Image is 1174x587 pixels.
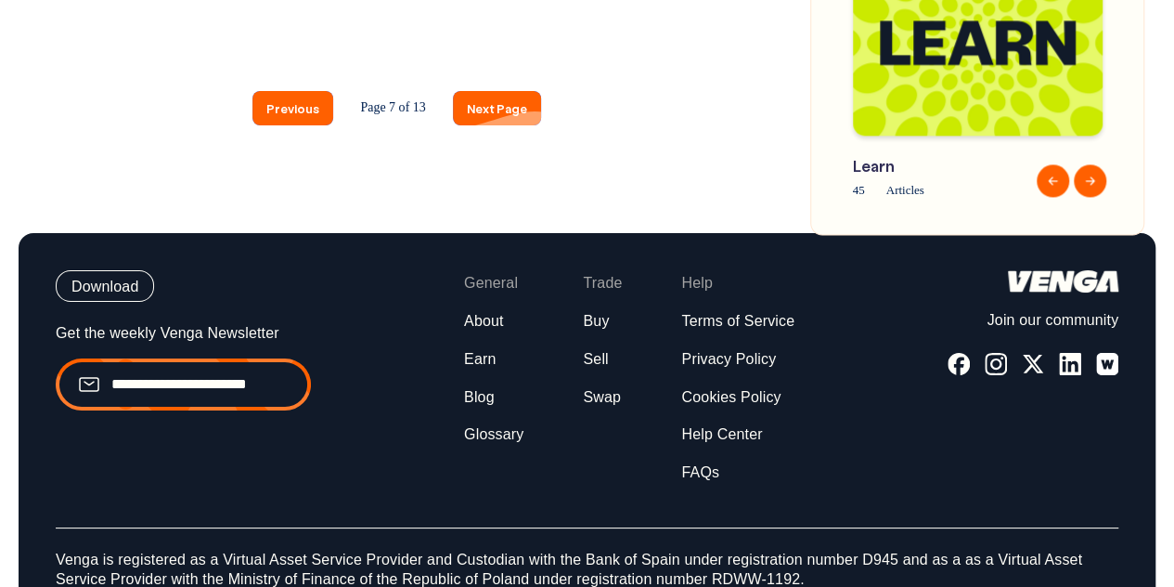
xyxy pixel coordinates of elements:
span: Learn [853,154,1025,177]
img: email.99ba089774f55247b4fc38e1d8603778.svg [78,373,100,396]
a: Help Center [681,425,762,445]
a: Earn [464,350,496,370]
a: FAQs [681,463,719,483]
a: Glossary [464,425,523,445]
a: Next Page [453,91,541,125]
button: Next [1074,164,1106,197]
span: Help [681,274,713,293]
a: Blog [464,388,495,408]
a: Swap [583,388,621,408]
a: Previous [252,91,333,125]
p: Join our community [948,311,1118,331]
p: Get the weekly Venga Newsletter [56,324,311,344]
a: Terms of Service [681,312,794,332]
img: logo-white.44ec9dbf8c34425cc70677c5f5c19bda.svg [1008,270,1118,293]
a: About [464,312,504,332]
button: Previous [1037,164,1069,197]
a: Sell [583,350,608,370]
span: 45 Articles [853,180,1025,202]
a: Privacy Policy [681,350,776,370]
a: Buy [583,312,609,332]
button: Download [56,270,154,302]
span: Trade [583,274,622,293]
a: Cookies Policy [681,388,781,408]
span: Page 7 of 13 [346,91,439,124]
span: General [464,274,518,293]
